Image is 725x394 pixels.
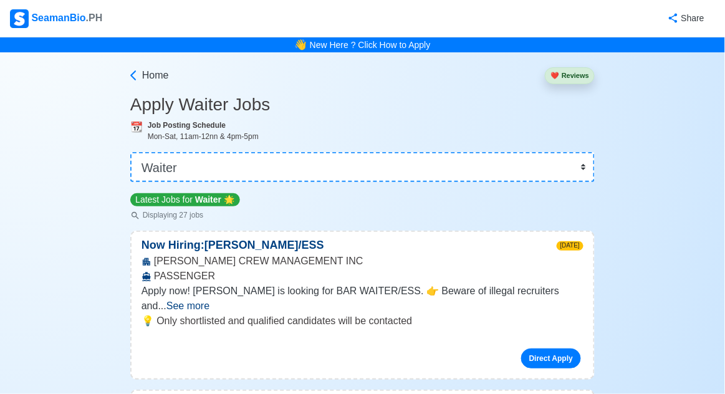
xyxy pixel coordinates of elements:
[224,195,234,204] span: star
[132,254,593,284] div: [PERSON_NAME] CREW MANAGEMENT INC PASSENGER
[166,300,209,311] span: See more
[557,241,583,251] span: [DATE]
[130,209,240,221] p: Displaying 27 jobs
[130,122,143,132] span: calendar
[132,237,334,254] p: Now Hiring: [PERSON_NAME]/ESS
[310,40,431,50] a: New Here ? Click How to Apply
[521,348,581,368] a: Direct Apply
[130,94,595,115] h3: Apply Waiter Jobs
[86,12,103,23] span: .PH
[545,67,595,84] button: heartReviews
[158,300,210,311] span: ...
[142,68,169,83] span: Home
[291,36,310,55] span: bell
[148,121,226,130] b: Job Posting Schedule
[10,9,29,28] img: Logo
[142,286,559,311] span: Apply now! [PERSON_NAME] is looking for BAR WAITER/ESS. 👉 Beware of illegal recruiters and
[127,68,169,83] a: Home
[148,131,595,142] div: Mon-Sat, 11am-12nn & 4pm-5pm
[130,193,240,206] p: Latest Jobs for
[10,9,102,28] div: SeamanBio
[550,72,559,79] span: heart
[655,6,715,31] button: Share
[195,195,221,204] span: Waiter
[142,314,583,329] p: 💡 Only shortlisted and qualified candidates will be contacted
